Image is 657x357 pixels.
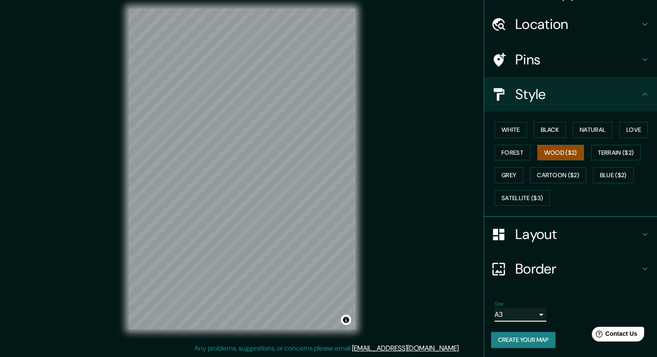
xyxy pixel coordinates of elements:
[534,122,566,138] button: Black
[537,145,584,161] button: Wood ($2)
[484,77,657,112] div: Style
[461,343,463,354] div: .
[515,226,640,243] h4: Layout
[352,344,459,353] a: [EMAIL_ADDRESS][DOMAIN_NAME]
[593,167,634,183] button: Blue ($2)
[515,86,640,103] h4: Style
[515,51,640,68] h4: Pins
[580,323,647,347] iframe: Help widget launcher
[491,332,555,348] button: Create your map
[129,9,355,329] canvas: Map
[515,260,640,277] h4: Border
[484,252,657,286] div: Border
[341,315,351,325] button: Toggle attribution
[619,122,648,138] button: Love
[460,343,461,354] div: .
[515,16,640,33] h4: Location
[495,190,550,206] button: Satellite ($3)
[591,145,641,161] button: Terrain ($2)
[530,167,586,183] button: Cartoon ($2)
[495,300,504,308] label: Size
[495,167,523,183] button: Grey
[495,122,527,138] button: White
[484,42,657,77] div: Pins
[573,122,613,138] button: Natural
[484,217,657,252] div: Layout
[194,343,460,354] p: Any problems, suggestions, or concerns please email .
[495,145,530,161] button: Forest
[495,308,546,322] div: A3
[484,7,657,41] div: Location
